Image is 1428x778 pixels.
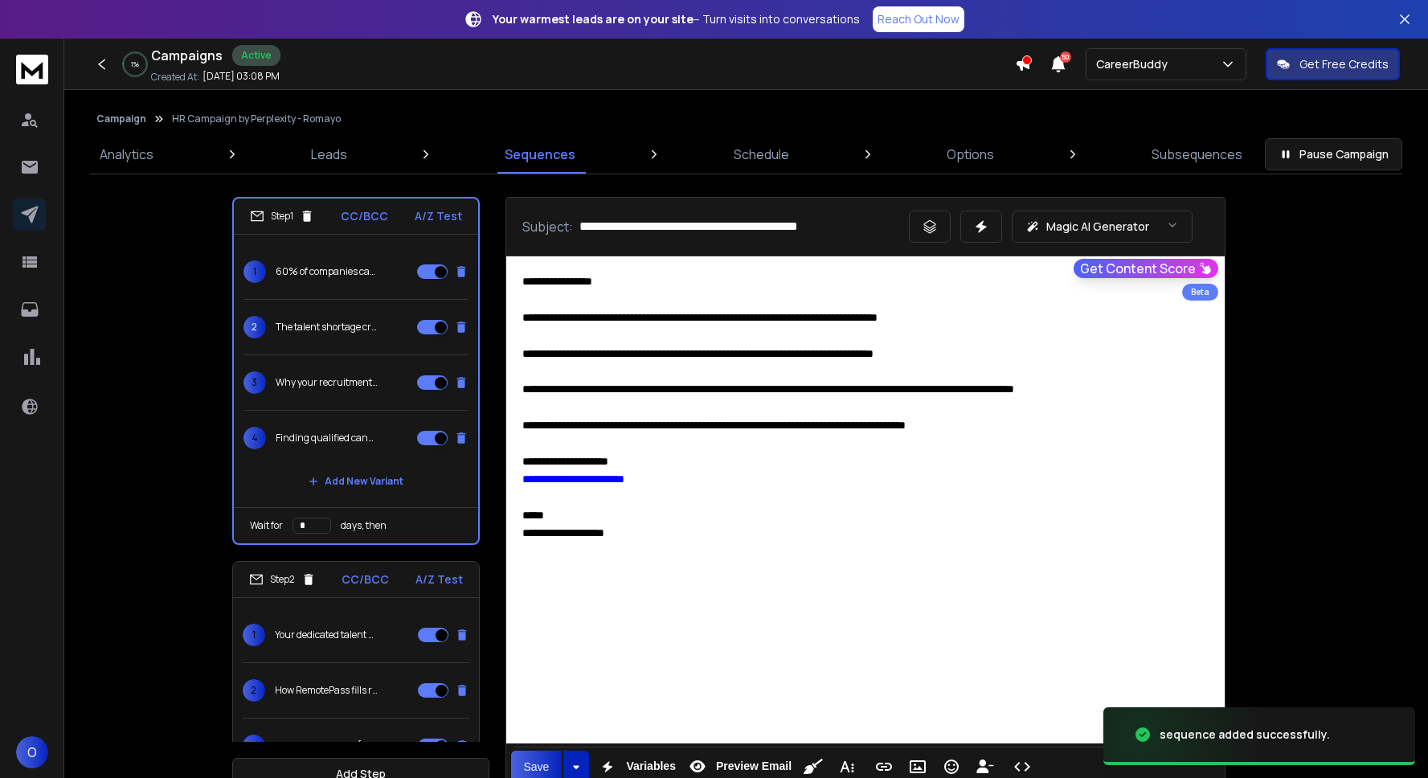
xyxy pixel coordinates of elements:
[172,113,341,125] p: HR Campaign by Perplexity - Romayo
[1142,135,1252,174] a: Subsequences
[713,760,795,773] span: Preview Email
[341,208,388,224] p: CC/BCC
[243,371,266,394] span: 3
[243,260,266,283] span: 1
[203,70,280,83] p: [DATE] 03:08 PM
[1152,145,1242,164] p: Subsequences
[16,736,48,768] button: O
[151,46,223,65] h1: Campaigns
[505,145,575,164] p: Sequences
[1266,48,1400,80] button: Get Free Credits
[724,135,799,174] a: Schedule
[16,55,48,84] img: logo
[250,519,283,532] p: Wait for
[937,135,1004,174] a: Options
[249,572,316,587] div: Step 2
[342,571,389,588] p: CC/BCC
[1060,51,1071,63] span: 50
[734,145,789,164] p: Schedule
[415,208,462,224] p: A/Z Test
[276,265,378,278] p: 60% of companies can't find qualified talent
[243,735,265,757] span: 3
[1012,211,1193,243] button: Magic AI Generator
[1096,56,1174,72] p: CareerBuddy
[1160,727,1330,743] div: sequence added successfully.
[311,145,347,164] p: Leads
[232,197,480,545] li: Step1CC/BCCA/Z Test160% of companies can't find qualified talent2The talent shortage crisis hitti...
[243,624,265,646] span: 1
[493,11,694,27] strong: Your warmest leads are on your site
[1074,259,1218,278] button: Get Content Score
[151,71,199,84] p: Created At:
[276,376,378,389] p: Why your recruitment costs are 15% of HR budget
[878,11,960,27] p: Reach Out Now
[100,145,153,164] p: Analytics
[493,11,860,27] p: – Turn visits into conversations
[1265,138,1402,170] button: Pause Campaign
[495,135,585,174] a: Sequences
[1046,219,1149,235] p: Magic AI Generator
[276,432,378,444] p: Finding qualified candidates in 4-6 months? There's a better way
[1182,284,1218,301] div: Beta
[275,739,378,752] p: The secret weapon [PERSON_NAME] uses for recruitment
[243,427,266,449] span: 4
[341,519,387,532] p: days, then
[250,209,314,223] div: Step 1
[232,45,280,66] div: Active
[522,217,573,236] p: Subject:
[275,629,378,641] p: Your dedicated talent partner is waiting
[296,465,416,498] button: Add New Variant
[131,59,139,69] p: 1 %
[947,145,994,164] p: Options
[243,679,265,702] span: 2
[276,321,378,334] p: The talent shortage crisis hitting businesses
[873,6,964,32] a: Reach Out Now
[415,571,463,588] p: A/Z Test
[275,684,378,697] p: How RemotePass fills roles 70% faster
[243,316,266,338] span: 2
[90,135,163,174] a: Analytics
[623,760,679,773] span: Variables
[301,135,357,174] a: Leads
[1299,56,1389,72] p: Get Free Credits
[96,113,146,125] button: Campaign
